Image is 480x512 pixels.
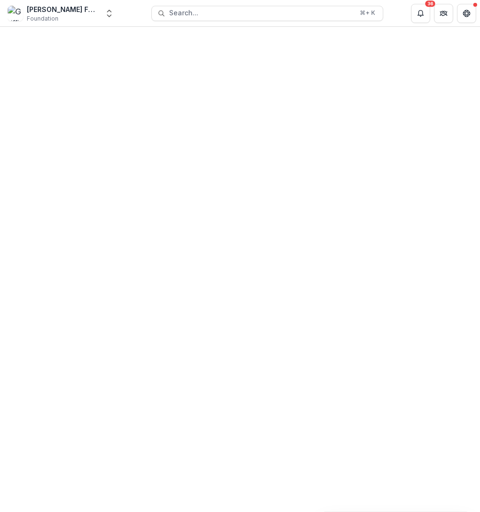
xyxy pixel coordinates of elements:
[151,6,383,21] button: Search...
[8,6,23,21] img: Griffin Foundation
[425,0,435,7] div: 36
[169,9,354,17] span: Search...
[27,14,58,23] span: Foundation
[27,4,99,14] div: [PERSON_NAME] Foundation
[411,4,430,23] button: Notifications
[358,8,377,18] div: ⌘ + K
[434,4,453,23] button: Partners
[457,4,476,23] button: Get Help
[103,4,116,23] button: Open entity switcher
